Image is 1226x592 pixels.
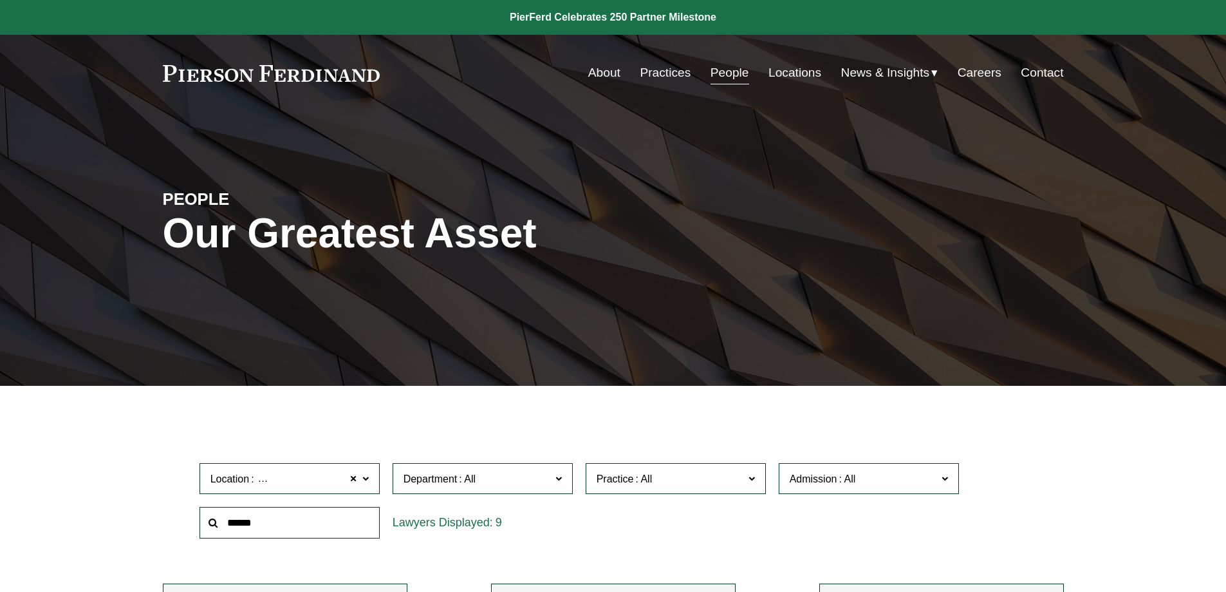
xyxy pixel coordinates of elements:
[1021,61,1063,85] a: Contact
[790,473,837,484] span: Admission
[256,471,364,488] span: [GEOGRAPHIC_DATA]
[210,473,250,484] span: Location
[640,61,691,85] a: Practices
[496,516,502,529] span: 9
[711,61,749,85] a: People
[404,473,458,484] span: Department
[841,61,938,85] a: folder dropdown
[597,473,634,484] span: Practice
[841,62,930,84] span: News & Insights
[163,189,388,209] h4: PEOPLE
[163,210,763,257] h1: Our Greatest Asset
[588,61,620,85] a: About
[768,61,821,85] a: Locations
[958,61,1001,85] a: Careers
